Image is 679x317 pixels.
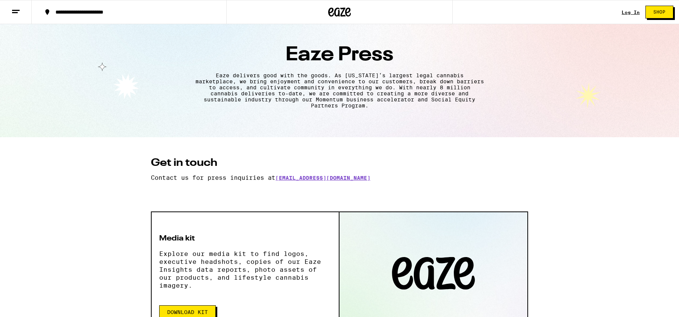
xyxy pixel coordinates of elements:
[275,175,370,181] a: [EMAIL_ADDRESS][DOMAIN_NAME]
[653,10,665,14] span: Shop
[159,235,331,242] h3: Media kit
[645,6,673,18] button: Shop
[151,174,528,181] p: Contact us for press inquiries at
[167,309,208,315] span: Download kit
[159,250,331,289] p: Explore our media kit to find logos, executive headshots, copies of our Eaze Insights data report...
[68,45,611,65] h1: Eaze Press
[622,10,640,15] div: Log In
[195,72,484,109] p: Eaze delivers good with the goods. As [US_STATE]’s largest legal cannabis marketplace, we bring e...
[151,158,528,168] h2: Get in touch
[159,309,216,315] a: Download kit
